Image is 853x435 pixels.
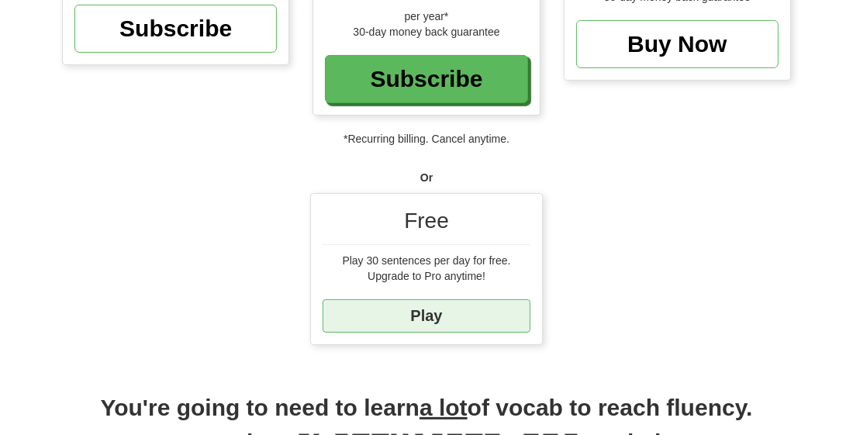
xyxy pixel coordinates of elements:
[74,5,277,53] a: Subscribe
[323,253,530,268] div: Play 30 sentences per day for free.
[323,205,530,245] div: Free
[325,24,527,40] div: 30-day money back guarantee
[325,55,527,103] a: Subscribe
[420,395,468,420] u: a lot
[576,20,779,68] a: Buy Now
[325,9,527,24] div: per year*
[420,171,433,184] strong: Or
[323,268,530,284] div: Upgrade to Pro anytime!
[323,299,530,333] a: Play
